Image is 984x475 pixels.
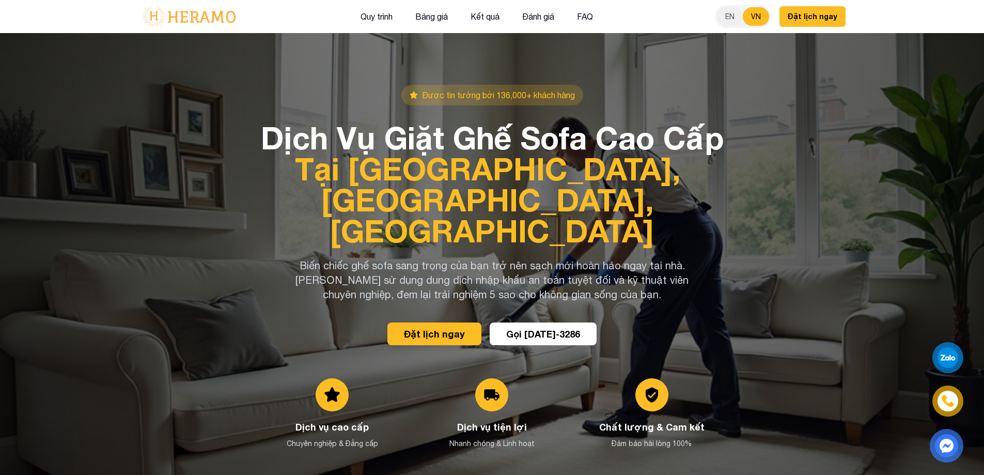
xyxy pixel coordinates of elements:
p: Biến chiếc ghế sofa sang trọng của bạn trở nên sạch mới hoàn hảo ngay tại nhà. [PERSON_NAME] sử d... [294,258,691,302]
h3: Dịch vụ tiện lợi [420,420,564,434]
p: Đảm bảo hài lòng 100% [580,438,723,449]
p: Chuyên nghiệp & Đẳng cấp [261,438,404,449]
h3: Dịch vụ cao cấp [261,420,404,434]
button: Quy trình [357,10,396,23]
button: Gọi [DATE]-3286 [490,323,597,345]
h1: Dịch Vụ Giặt Ghế Sofa Cao Cấp [261,122,724,246]
button: Đặt lịch ngay [779,6,846,27]
button: FAQ [574,10,596,23]
img: logo-with-text.png [139,6,239,27]
button: VN [743,7,769,26]
button: Đặt lịch ngay [387,323,481,345]
h3: Chất lượng & Cam kết [580,420,723,434]
button: Kết quả [467,10,503,23]
button: EN [717,7,743,26]
span: Tại [GEOGRAPHIC_DATA], [GEOGRAPHIC_DATA], [GEOGRAPHIC_DATA] [261,153,724,246]
button: Đánh giá [519,10,557,23]
p: Nhanh chóng & Linh hoạt [420,438,564,449]
a: phone-icon [933,387,962,416]
button: Bảng giá [412,10,451,23]
img: phone-icon [941,394,955,408]
span: Được tin tưởng bởi 136,000+ khách hàng [422,89,575,101]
